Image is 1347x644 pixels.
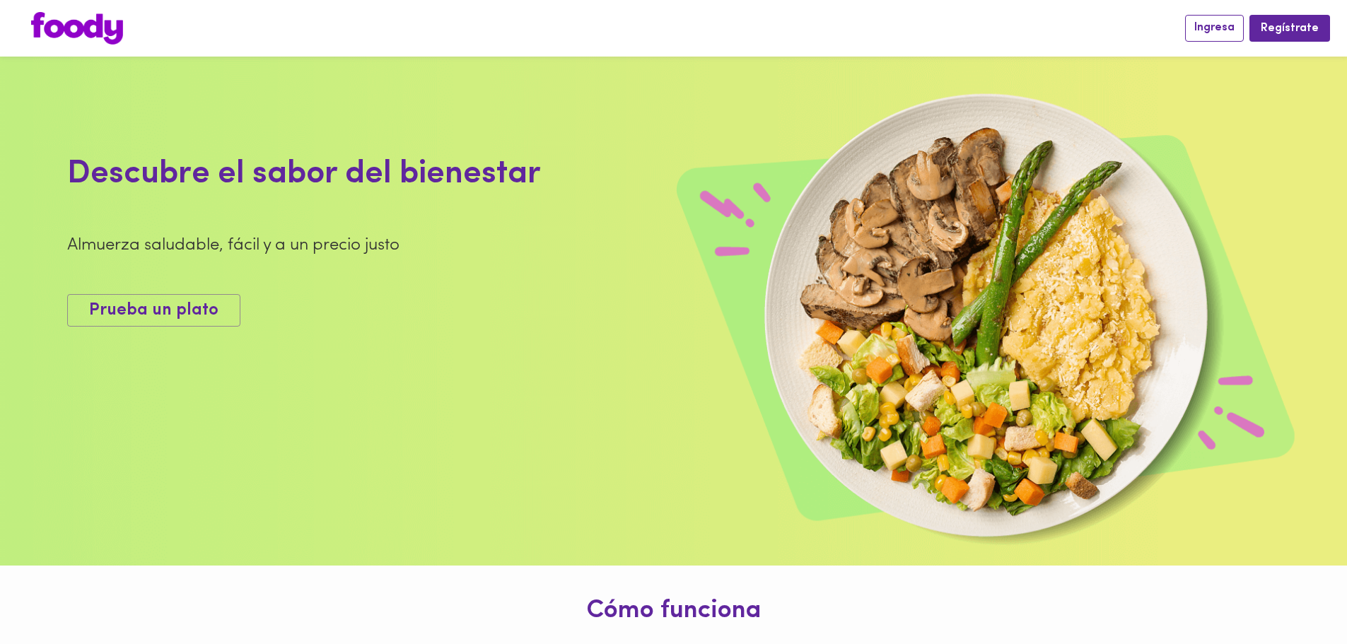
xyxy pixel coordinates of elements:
[1261,22,1319,35] span: Regístrate
[89,300,218,321] span: Prueba un plato
[31,12,123,45] img: logo.png
[1185,15,1244,41] button: Ingresa
[67,151,875,198] div: Descubre el sabor del bienestar
[11,597,1336,626] h1: Cómo funciona
[1249,15,1330,41] button: Regístrate
[67,294,240,327] button: Prueba un plato
[67,233,875,257] div: Almuerza saludable, fácil y a un precio justo
[1265,562,1333,630] iframe: Messagebird Livechat Widget
[1194,21,1235,35] span: Ingresa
